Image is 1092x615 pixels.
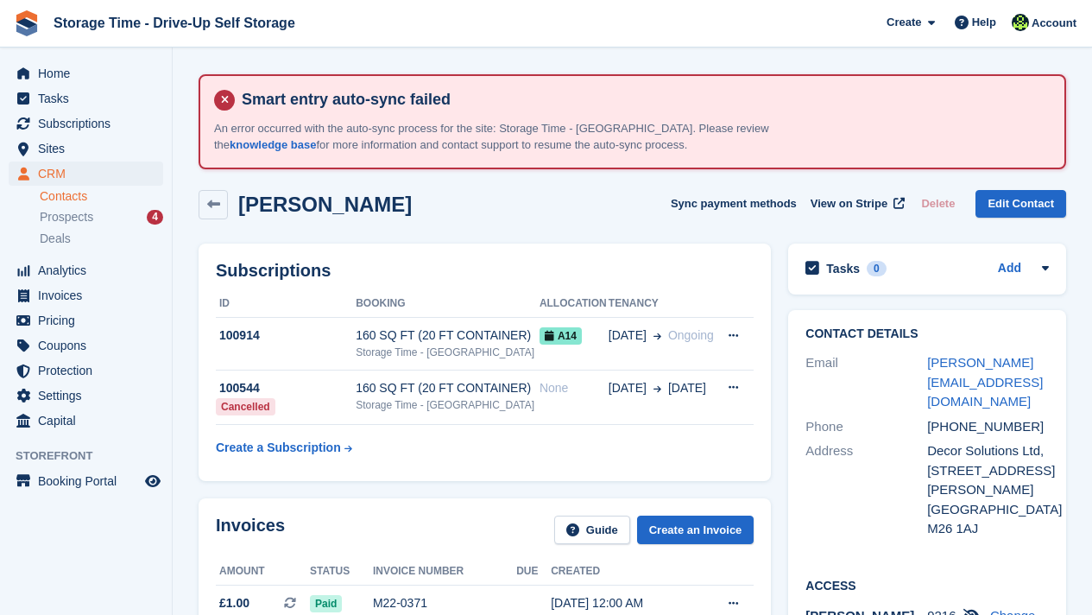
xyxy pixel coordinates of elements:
span: Settings [38,384,142,408]
div: Cancelled [216,398,275,415]
div: M26 1AJ [927,519,1049,539]
span: Create [887,14,921,31]
th: Status [310,558,373,586]
a: menu [9,384,163,408]
div: [PERSON_NAME] [927,480,1049,500]
div: [PHONE_NUMBER] [927,417,1049,437]
a: Add [998,259,1021,279]
span: View on Stripe [811,195,887,212]
p: An error occurred with the auto-sync process for the site: Storage Time - [GEOGRAPHIC_DATA]. Plea... [214,120,818,154]
th: Invoice number [373,558,516,586]
a: Guide [554,516,630,544]
button: Delete [914,190,962,219]
div: 160 SQ FT (20 FT CONTAINER) [356,379,540,397]
span: Booking Portal [38,469,142,493]
div: Create a Subscription [216,439,341,457]
div: Email [805,353,927,412]
th: Created [551,558,697,586]
span: Coupons [38,333,142,358]
div: [GEOGRAPHIC_DATA] [927,500,1049,520]
a: menu [9,469,163,493]
a: Prospects 4 [40,208,163,226]
a: Create a Subscription [216,432,352,464]
div: 160 SQ FT (20 FT CONTAINER) [356,327,540,345]
a: menu [9,86,163,111]
th: Booking [356,290,540,318]
div: M22-0371 [373,594,516,612]
span: Prospects [40,209,93,225]
a: View on Stripe [804,190,908,219]
span: Sites [38,136,142,161]
div: 100544 [216,379,356,397]
h2: [PERSON_NAME] [238,193,412,216]
div: None [540,379,609,397]
span: Help [972,14,996,31]
span: Ongoing [668,328,714,342]
img: stora-icon-8386f47178a22dfd0bd8f6a31ec36ba5ce8667c1dd55bd0f319d3a0aa187defe.svg [14,10,40,36]
div: 0 [867,261,887,276]
span: £1.00 [219,594,249,612]
div: Storage Time - [GEOGRAPHIC_DATA] [356,345,540,360]
span: Invoices [38,283,142,307]
a: knowledge base [230,138,316,151]
span: Subscriptions [38,111,142,136]
span: Storefront [16,447,172,465]
a: menu [9,162,163,186]
button: Sync payment methods [671,190,797,219]
h2: Contact Details [805,327,1049,341]
a: menu [9,136,163,161]
a: Contacts [40,188,163,205]
span: Analytics [38,258,142,282]
a: Deals [40,230,163,248]
th: ID [216,290,356,318]
h2: Invoices [216,516,285,544]
a: Edit Contact [975,190,1066,219]
span: [DATE] [609,379,647,397]
img: Laaibah Sarwar [1012,14,1029,31]
a: menu [9,258,163,282]
span: A14 [540,327,582,345]
div: [DATE] 12:00 AM [551,594,697,612]
a: menu [9,283,163,307]
span: [DATE] [668,379,706,397]
th: Due [516,558,551,586]
th: Amount [216,558,310,586]
a: menu [9,111,163,136]
h2: Access [805,576,1049,593]
span: CRM [38,162,142,186]
a: menu [9,61,163,86]
div: Phone [805,417,927,437]
span: Account [1032,15,1076,32]
span: Home [38,61,142,86]
span: Paid [310,595,342,612]
span: Deals [40,231,71,247]
a: Create an Invoice [637,516,754,544]
a: menu [9,333,163,358]
div: 100914 [216,327,356,345]
span: [DATE] [609,327,647,345]
h2: Subscriptions [216,261,754,281]
div: Address [805,441,927,539]
a: menu [9,308,163,333]
a: [PERSON_NAME][EMAIL_ADDRESS][DOMAIN_NAME] [927,355,1043,409]
th: Allocation [540,290,609,318]
span: Protection [38,358,142,383]
a: menu [9,409,163,433]
span: Capital [38,409,142,433]
div: Decor Solutions Ltd, [STREET_ADDRESS] [927,441,1049,480]
span: Pricing [38,308,142,333]
span: Tasks [38,86,142,111]
h4: Smart entry auto-sync failed [235,90,1051,110]
th: Tenancy [609,290,716,318]
h2: Tasks [826,261,860,276]
a: menu [9,358,163,383]
a: Storage Time - Drive-Up Self Storage [47,9,302,37]
a: Preview store [142,471,163,491]
div: Storage Time - [GEOGRAPHIC_DATA] [356,397,540,413]
div: 4 [147,210,163,225]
